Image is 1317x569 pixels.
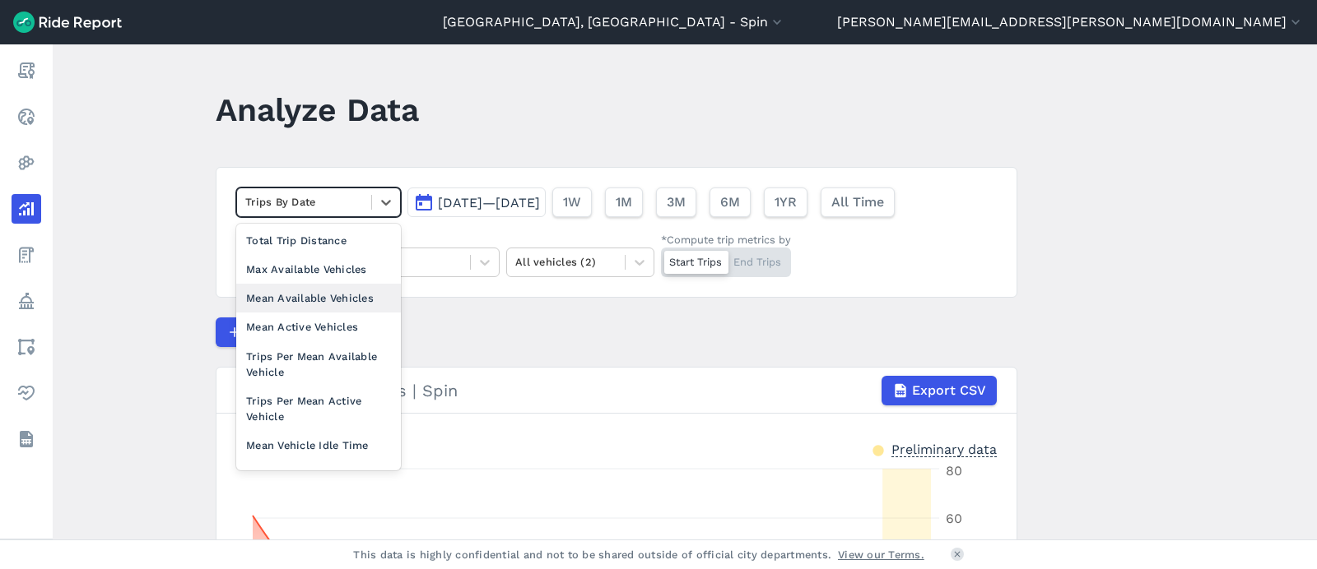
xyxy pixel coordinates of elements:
[837,12,1304,32] button: [PERSON_NAME][EMAIL_ADDRESS][PERSON_NAME][DOMAIN_NAME]
[236,284,401,312] div: Mean Available Vehicles
[12,102,41,132] a: Realtime
[236,255,401,284] div: Max Available Vehicles
[616,192,632,212] span: 1M
[831,192,884,212] span: All Time
[563,192,581,212] span: 1W
[236,431,401,460] div: Mean Vehicle Idle Time
[720,192,740,212] span: 6M
[12,240,41,270] a: Fees
[216,317,367,347] button: Compare Metrics
[605,187,643,217] button: 1M
[236,376,997,405] div: Trips By Date | Starts | Spin
[407,187,546,217] button: [DATE]—[DATE]
[12,378,41,408] a: Health
[552,187,592,217] button: 1W
[656,187,696,217] button: 3M
[216,87,419,132] h1: Analyze Data
[891,440,997,457] div: Preliminary data
[12,286,41,316] a: Policy
[764,187,807,217] button: 1YR
[912,381,986,400] span: Export CSV
[12,194,41,224] a: Analyze
[946,463,962,479] tspan: 80
[12,148,41,178] a: Heatmaps
[821,187,895,217] button: All Time
[236,312,401,341] div: Mean Active Vehicles
[838,547,924,562] a: View our Terms.
[443,12,785,32] button: [GEOGRAPHIC_DATA], [GEOGRAPHIC_DATA] - Spin
[12,56,41,86] a: Report
[667,192,686,212] span: 3M
[710,187,751,217] button: 6M
[438,195,540,210] span: [DATE]—[DATE]
[12,332,41,362] a: Areas
[946,511,962,526] tspan: 60
[12,424,41,454] a: Datasets
[236,226,401,255] div: Total Trip Distance
[236,386,401,431] div: Trips Per Mean Active Vehicle
[236,342,401,386] div: Trips Per Mean Available Vehicle
[661,232,791,247] div: *Compute trip metrics by
[882,376,997,405] button: Export CSV
[775,192,797,212] span: 1YR
[13,12,122,33] img: Ride Report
